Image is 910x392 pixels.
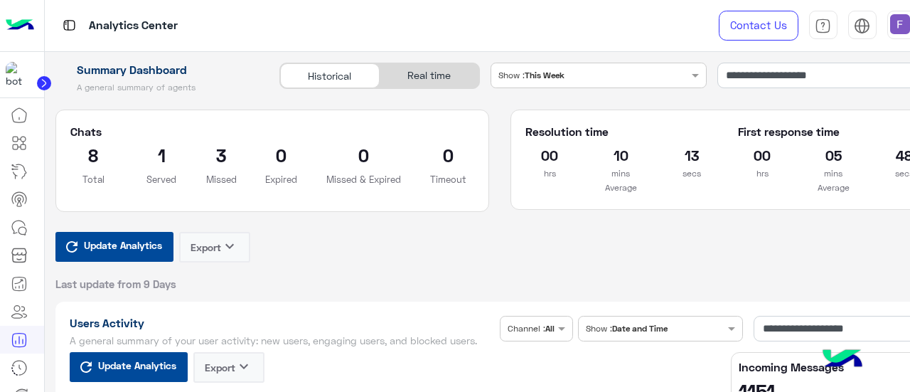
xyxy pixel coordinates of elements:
div: Historical [280,63,380,88]
img: 923305001092802 [6,62,31,88]
img: tab [815,18,831,34]
button: Update Analytics [55,232,173,262]
b: This Week [525,70,564,80]
button: Update Analytics [70,352,188,382]
p: Timeout [422,172,474,186]
p: Total [70,172,117,186]
img: tab [60,16,78,34]
p: Missed [206,172,237,186]
h2: 1 [138,144,185,166]
h5: A general summary of your user activity: new users, engaging users, and blocked users. [70,335,495,346]
h2: 0 [326,144,401,166]
h2: 0 [258,144,305,166]
i: keyboard_arrow_down [235,358,252,375]
span: Update Analytics [80,235,166,255]
img: Logo [6,11,34,41]
h1: Summary Dashboard [55,63,264,77]
span: Last update from 9 Days [55,277,176,291]
i: keyboard_arrow_down [221,238,238,255]
p: hrs [525,166,575,181]
h5: Chats [70,125,474,139]
div: Real time [380,63,479,88]
h5: A general summary of agents [55,82,264,93]
h2: 3 [206,144,237,166]
p: Analytics Center [89,16,178,36]
p: mins [596,166,646,181]
p: Average [525,181,717,195]
b: All [545,323,555,334]
button: Exportkeyboard_arrow_down [193,352,264,383]
b: Date and Time [612,323,668,334]
p: secs [667,166,717,181]
p: Missed & Expired [326,172,401,186]
h2: 00 [738,144,788,166]
h2: 00 [525,144,575,166]
span: Update Analytics [95,356,180,375]
p: Served [138,172,185,186]
h2: 13 [667,144,717,166]
p: hrs [738,166,788,181]
h2: 05 [808,144,858,166]
h5: Resolution time [525,125,717,139]
h2: 10 [596,144,646,166]
h2: 0 [422,144,474,166]
p: Expired [258,172,305,186]
h2: 8 [70,144,117,166]
button: Exportkeyboard_arrow_down [179,232,250,263]
img: userImage [890,14,910,34]
a: tab [809,11,837,41]
a: Contact Us [719,11,798,41]
img: hulul-logo.png [818,335,867,385]
img: tab [854,18,870,34]
p: mins [808,166,858,181]
h1: Users Activity [70,316,495,330]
